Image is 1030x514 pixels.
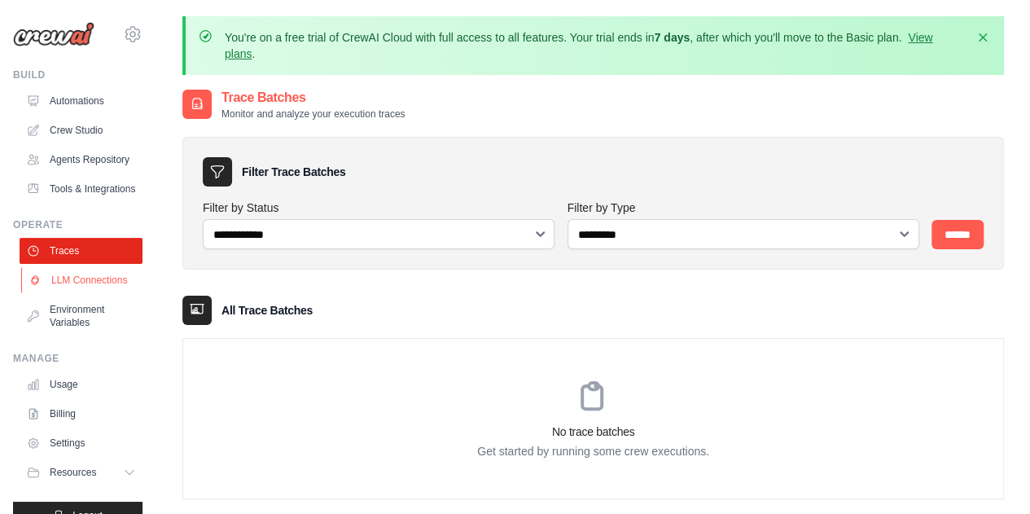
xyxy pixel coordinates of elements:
a: Billing [20,401,142,427]
a: Environment Variables [20,297,142,336]
div: Manage [13,352,142,365]
a: LLM Connections [21,267,144,293]
label: Filter by Type [568,200,919,216]
p: Get started by running some crew executions. [183,443,1003,459]
a: Crew Studio [20,117,142,143]
a: Settings [20,430,142,456]
h2: Trace Batches [221,88,405,108]
div: Build [13,68,142,81]
label: Filter by Status [203,200,554,216]
h3: No trace batches [183,424,1003,440]
h3: All Trace Batches [221,302,313,319]
a: Traces [20,238,142,264]
span: Resources [50,466,96,479]
img: Logo [13,22,94,46]
strong: 7 days [654,31,690,44]
a: Automations [20,88,142,114]
div: Operate [13,218,142,231]
button: Resources [20,459,142,485]
a: Usage [20,371,142,398]
p: You're on a free trial of CrewAI Cloud with full access to all features. Your trial ends in , aft... [225,29,965,62]
p: Monitor and analyze your execution traces [221,108,405,121]
h3: Filter Trace Batches [242,164,345,180]
a: Tools & Integrations [20,176,142,202]
a: Agents Repository [20,147,142,173]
